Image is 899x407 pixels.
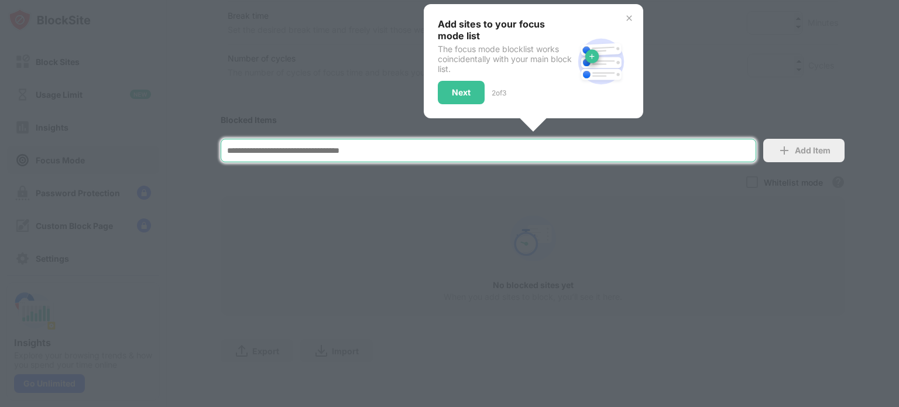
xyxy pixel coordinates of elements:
[625,13,634,23] img: x-button.svg
[573,33,629,90] img: block-site.svg
[452,88,471,97] div: Next
[438,44,573,74] div: The focus mode blocklist works coincidentally with your main block list.
[438,18,573,42] div: Add sites to your focus mode list
[492,88,506,97] div: 2 of 3
[795,146,831,155] div: Add Item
